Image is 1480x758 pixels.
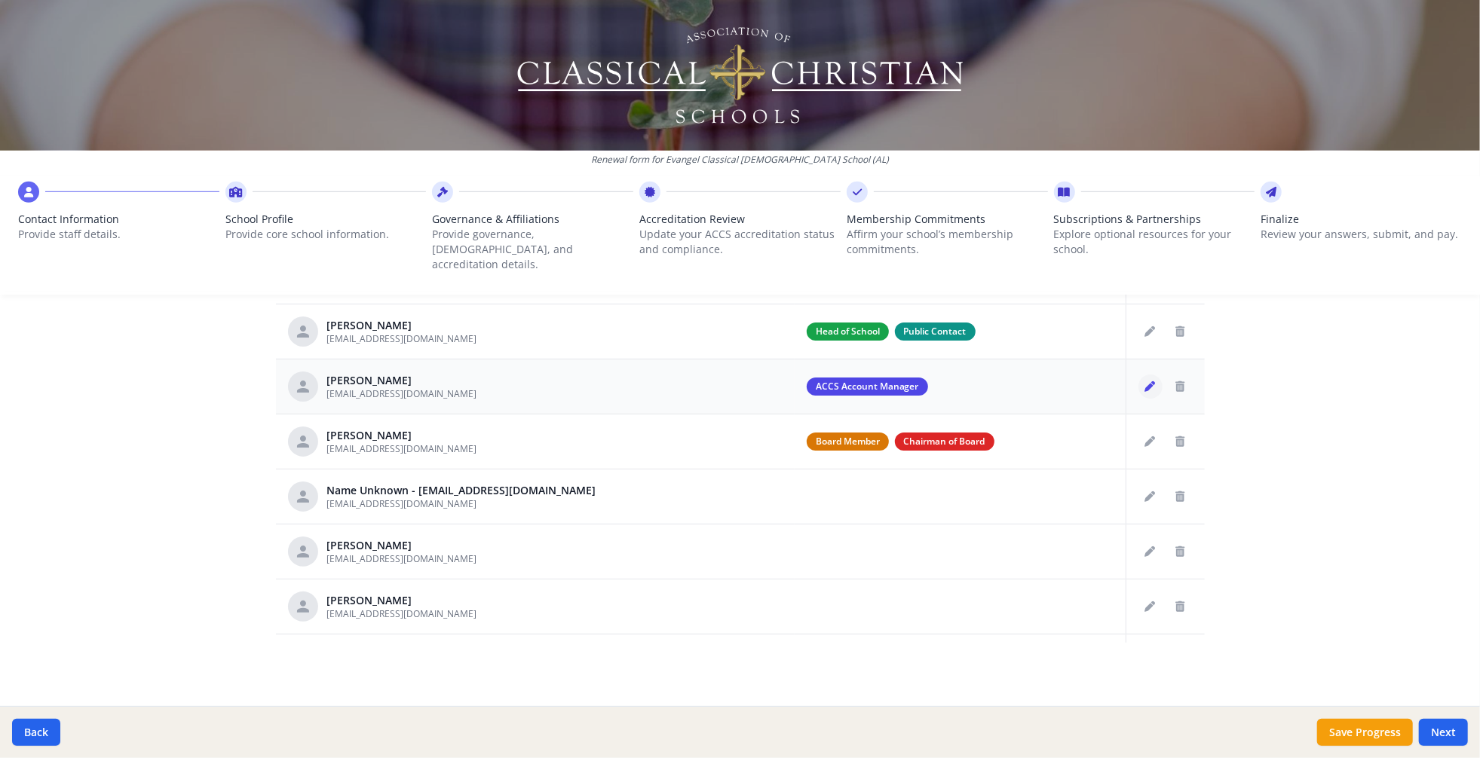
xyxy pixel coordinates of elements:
[432,212,633,227] span: Governance & Affiliations
[1054,212,1255,227] span: Subscriptions & Partnerships
[1138,319,1163,344] button: Edit staff
[1169,319,1193,344] button: Delete staff
[12,719,60,746] button: Back
[1261,212,1462,227] span: Finalize
[807,377,928,396] span: ACCS Account Manager
[514,23,966,128] img: Logo
[327,387,477,400] span: [EMAIL_ADDRESS][DOMAIN_NAME]
[895,322,976,341] span: Public Contact
[1261,227,1462,242] p: Review your answers, submit, and pay.
[1138,594,1163,619] button: Edit staff
[1419,719,1468,746] button: Next
[1317,719,1413,746] button: Save Progress
[432,227,633,272] p: Provide governance, [DEMOGRAPHIC_DATA], and accreditation details.
[327,552,477,565] span: [EMAIL_ADDRESS][DOMAIN_NAME]
[1138,484,1163,509] button: Edit staff
[225,227,427,242] p: Provide core school information.
[327,483,596,498] div: Name Unknown - [EMAIL_ADDRESS][DOMAIN_NAME]
[327,318,477,333] div: [PERSON_NAME]
[895,432,994,451] span: Chairman of Board
[327,497,477,510] span: [EMAIL_ADDRESS][DOMAIN_NAME]
[807,322,889,341] span: Head of School
[327,373,477,388] div: [PERSON_NAME]
[639,227,841,257] p: Update your ACCS accreditation status and compliance.
[807,432,889,451] span: Board Member
[1138,374,1163,399] button: Edit staff
[327,442,477,455] span: [EMAIL_ADDRESS][DOMAIN_NAME]
[1169,539,1193,564] button: Delete staff
[327,538,477,553] div: [PERSON_NAME]
[1169,484,1193,509] button: Delete staff
[327,607,477,620] span: [EMAIL_ADDRESS][DOMAIN_NAME]
[327,428,477,443] div: [PERSON_NAME]
[327,593,477,608] div: [PERSON_NAME]
[1169,429,1193,454] button: Delete staff
[1169,374,1193,399] button: Delete staff
[1054,227,1255,257] p: Explore optional resources for your school.
[847,212,1048,227] span: Membership Commitments
[225,212,427,227] span: School Profile
[1169,594,1193,619] button: Delete staff
[18,212,219,227] span: Contact Information
[847,227,1048,257] p: Affirm your school’s membership commitments.
[1138,429,1163,454] button: Edit staff
[639,212,841,227] span: Accreditation Review
[1138,539,1163,564] button: Edit staff
[327,332,477,345] span: [EMAIL_ADDRESS][DOMAIN_NAME]
[18,227,219,242] p: Provide staff details.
